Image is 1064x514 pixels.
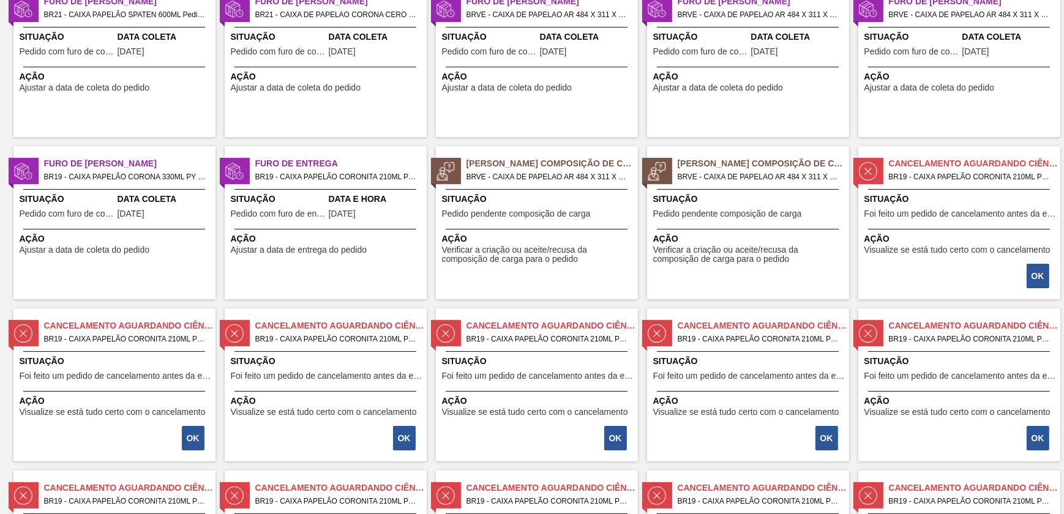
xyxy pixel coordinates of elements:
[653,245,846,264] span: Verificar a criação ou aceite/recusa da composição de carga para o pedido
[540,47,567,56] span: 29/08/2025
[962,31,1057,43] span: Data Coleta
[653,371,846,381] span: Foi feito um pedido de cancelamento antes da etapa de aguardando faturamento
[44,157,215,170] span: Furo de Coleta
[442,31,537,43] span: Situação
[678,157,849,170] span: Pedido Aguardando Composição de Carga
[231,31,326,43] span: Situação
[678,8,839,21] span: BRVE - CAIXA DE PAPELAO AR 484 X 311 X 275 Pedido - 2010990
[20,70,212,83] span: Ação
[1027,426,1049,450] button: OK
[864,209,1057,218] span: Foi feito um pedido de cancelamento antes da etapa de aguardando faturamento
[466,8,628,21] span: BRVE - CAIXA DE PAPELAO AR 484 X 311 X 275 Pedido - 2010987
[255,8,417,21] span: BR21 - CAIXA DE PAPELAO CORONA CERO 330ML Pedido - 1988286
[864,395,1057,408] span: Ação
[864,31,959,43] span: Situação
[231,408,417,417] span: Visualize se está tudo certo com o cancelamento
[653,83,784,92] span: Ajustar a data de coleta do pedido
[653,355,846,368] span: Situação
[442,355,635,368] span: Situação
[653,408,839,417] span: Visualize se está tudo certo com o cancelamento
[653,233,846,245] span: Ação
[231,83,361,92] span: Ajustar a data de coleta do pedido
[466,319,638,332] span: Cancelamento aguardando ciência
[653,70,846,83] span: Ação
[751,47,778,56] span: 05/09/2025
[864,83,995,92] span: Ajustar a data de coleta do pedido
[255,157,427,170] span: Furo de Entrega
[14,324,32,343] img: status
[20,408,206,417] span: Visualize se está tudo certo com o cancelamento
[436,162,455,181] img: status
[864,47,959,56] span: Pedido com furo de coleta
[20,83,150,92] span: Ajustar a data de coleta do pedido
[653,395,846,408] span: Ação
[466,494,628,508] span: BR19 - CAIXA PAPELÃO CORONITA 210ML Pedido - 1565927
[442,408,628,417] span: Visualize se está tudo certo com o cancelamento
[255,482,427,494] span: Cancelamento aguardando ciência
[653,47,748,56] span: Pedido com furo de coleta
[20,209,114,218] span: Pedido com furo de coleta
[817,425,839,452] div: Completar tarefa: 30052144
[44,170,206,184] span: BR19 - CAIXA PAPELÃO CORONA 330ML PY Pedido - 2013849
[20,193,114,206] span: Situação
[442,245,635,264] span: Verificar a criação ou aceite/recusa da composição de carga para o pedido
[44,482,215,494] span: Cancelamento aguardando ciência
[442,209,591,218] span: Pedido pendente composição de carga
[231,209,326,218] span: Pedido com furo de entrega
[255,319,427,332] span: Cancelamento aguardando ciência
[20,47,114,56] span: Pedido com furo de coleta
[394,425,417,452] div: Completar tarefa: 30052142
[329,209,356,218] span: 31/08/2025,
[118,193,212,206] span: Data Coleta
[648,324,666,343] img: status
[436,324,455,343] img: status
[653,31,748,43] span: Situação
[864,371,1057,381] span: Foi feito um pedido de cancelamento antes da etapa de aguardando faturamento
[889,157,1060,170] span: Cancelamento aguardando ciência
[44,319,215,332] span: Cancelamento aguardando ciência
[231,193,326,206] span: Situação
[962,47,989,56] span: 10/09/2025
[604,426,627,450] button: OK
[442,233,635,245] span: Ação
[466,157,638,170] span: Pedido Aguardando Composição de Carga
[442,371,635,381] span: Foi feito um pedido de cancelamento antes da etapa de aguardando faturamento
[678,482,849,494] span: Cancelamento aguardando ciência
[182,426,204,450] button: OK
[442,395,635,408] span: Ação
[864,355,1057,368] span: Situação
[889,494,1051,508] span: BR19 - CAIXA PAPELÃO CORONITA 210ML Pedido - 1565929
[864,233,1057,245] span: Ação
[859,324,877,343] img: status
[678,170,839,184] span: BRVE - CAIXA DE PAPELAO AR 484 X 311 X 275 Pedido - 2029792
[329,47,356,56] span: 15/08/2025
[889,482,1060,494] span: Cancelamento aguardando ciência
[1028,425,1051,452] div: Completar tarefa: 30052145
[20,233,212,245] span: Ação
[118,47,144,56] span: 22/08/2025
[393,426,416,450] button: OK
[255,494,417,508] span: BR19 - CAIXA PAPELÃO CORONITA 210ML Pedido - 1565926
[466,170,628,184] span: BRVE - CAIXA DE PAPELAO AR 484 X 311 X 275 Pedido - 2029791
[329,31,424,43] span: Data Coleta
[442,193,635,206] span: Situação
[605,425,628,452] div: Completar tarefa: 30052143
[225,324,244,343] img: status
[118,209,144,218] span: 08/09/2025
[225,162,244,181] img: status
[231,395,424,408] span: Ação
[466,482,638,494] span: Cancelamento aguardando ciência
[14,162,32,181] img: status
[540,31,635,43] span: Data Coleta
[653,209,802,218] span: Pedido pendente composição de carga
[678,319,849,332] span: Cancelamento aguardando ciência
[118,31,212,43] span: Data Coleta
[231,245,367,255] span: Ajustar a data de entrega do pedido
[14,486,32,505] img: status
[436,486,455,505] img: status
[889,319,1060,332] span: Cancelamento aguardando ciência
[183,425,206,452] div: Completar tarefa: 30052141
[1027,264,1049,288] button: OK
[231,371,424,381] span: Foi feito um pedido de cancelamento antes da etapa de aguardando faturamento
[678,332,839,346] span: BR19 - CAIXA PAPELÃO CORONITA 210ML Pedido - 1565923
